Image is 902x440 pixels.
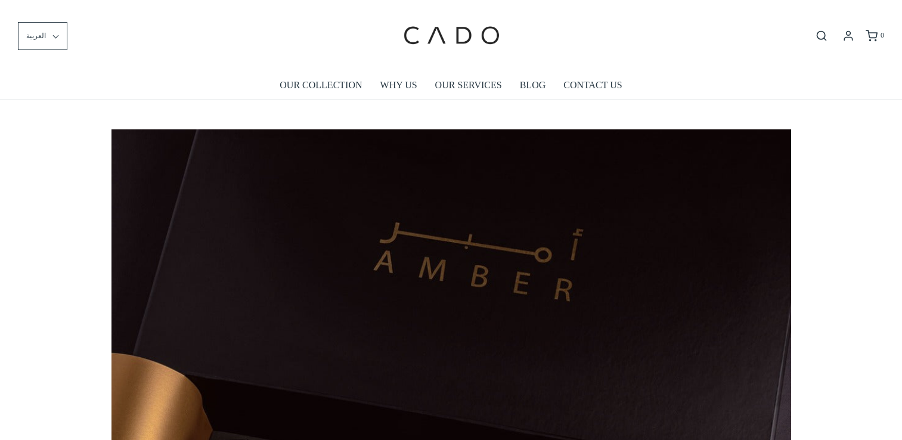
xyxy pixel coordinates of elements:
[811,29,832,42] button: افتح شريط البحث
[435,72,502,99] a: OUR SERVICES
[520,72,546,99] a: BLOG
[380,72,417,99] a: WHY US
[400,9,501,63] img: cadogifting
[864,30,884,42] a: 0
[18,22,67,50] button: العربية
[26,30,46,42] span: العربية
[881,31,884,39] span: 0
[563,72,622,99] a: CONTACT US
[280,72,362,99] a: OUR COLLECTION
